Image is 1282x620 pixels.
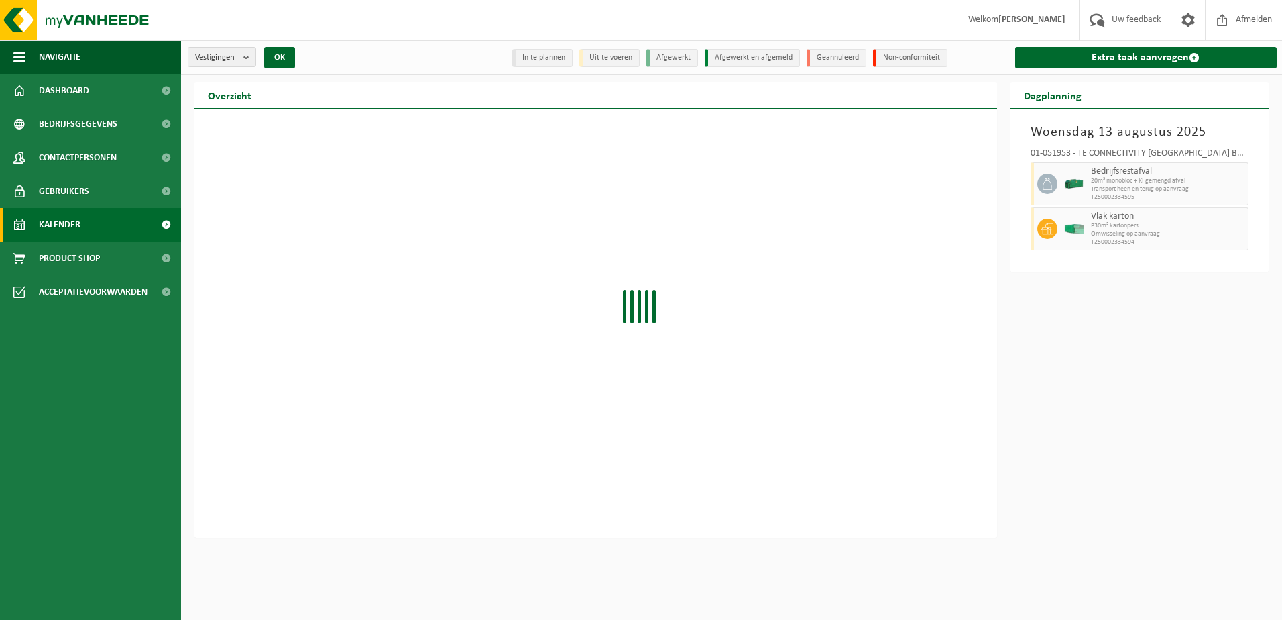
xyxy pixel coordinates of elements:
[1010,82,1095,108] h2: Dagplanning
[39,107,117,141] span: Bedrijfsgegevens
[39,275,148,309] span: Acceptatievoorwaarden
[1091,185,1245,193] span: Transport heen en terug op aanvraag
[807,49,866,67] li: Geannuleerd
[1015,47,1277,68] a: Extra taak aanvragen
[1091,211,1245,222] span: Vlak karton
[195,48,238,68] span: Vestigingen
[1091,193,1245,201] span: T250002334595
[264,47,295,68] button: OK
[1031,122,1249,142] h3: Woensdag 13 augustus 2025
[194,82,265,108] h2: Overzicht
[646,49,698,67] li: Afgewerkt
[579,49,640,67] li: Uit te voeren
[39,74,89,107] span: Dashboard
[39,141,117,174] span: Contactpersonen
[1091,238,1245,246] span: T250002334594
[39,242,100,275] span: Product Shop
[1064,224,1084,234] img: HK-XP-30-GN-00
[39,208,80,242] span: Kalender
[1091,230,1245,238] span: Omwisseling op aanvraag
[1091,177,1245,185] span: 20m³ monobloc + KI gemengd afval
[1031,149,1249,162] div: 01-051953 - TE CONNECTIVITY [GEOGRAPHIC_DATA] BV - OOSTKAMP
[1064,174,1084,194] img: HK-XZ-20-GN-00
[1091,166,1245,177] span: Bedrijfsrestafval
[39,40,80,74] span: Navigatie
[512,49,573,67] li: In te plannen
[39,174,89,208] span: Gebruikers
[705,49,800,67] li: Afgewerkt en afgemeld
[188,47,256,67] button: Vestigingen
[998,15,1065,25] strong: [PERSON_NAME]
[1091,222,1245,230] span: P30m³ kartonpers
[873,49,947,67] li: Non-conformiteit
